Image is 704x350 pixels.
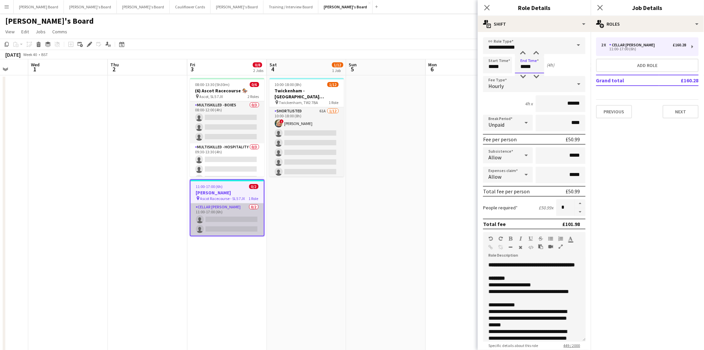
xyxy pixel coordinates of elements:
div: BST [41,52,48,57]
button: [PERSON_NAME]'s Board [211,0,264,13]
span: Ascot, SL5 7JX [200,94,223,99]
div: Total fee [483,221,506,227]
span: 5 [348,65,357,73]
button: [PERSON_NAME] Board [14,0,64,13]
span: Mon [429,62,437,68]
h3: Twickenham - [GEOGRAPHIC_DATA] [GEOGRAPHIC_DATA] v [GEOGRAPHIC_DATA] [269,88,344,100]
span: Sat [269,62,277,68]
button: Previous [596,105,632,118]
span: 11:00-17:00 (6h) [196,184,223,189]
span: Wed [31,62,40,68]
h3: Job Details [591,3,704,12]
div: Fee per person [483,136,517,143]
div: 11:00-17:00 (6h) [602,47,686,51]
span: Thu [110,62,119,68]
button: Increase [575,199,586,208]
button: Cauliflower Cards [170,0,211,13]
div: Roles [591,16,704,32]
app-card-role: Shortlisted61A1/1210:00-18:00 (8h)![PERSON_NAME] [269,107,344,236]
button: [PERSON_NAME]'s Board [318,0,373,13]
td: Grand total [596,75,659,86]
td: £160.28 [659,75,699,86]
button: [PERSON_NAME]'s Board [117,0,170,13]
button: Next [663,105,699,118]
span: View [5,29,15,35]
button: Undo [488,236,493,241]
span: 6 [428,65,437,73]
div: 4h x [525,101,533,107]
button: Italic [518,236,523,241]
div: £50.99 [566,136,580,143]
button: Training / Interview Board [264,0,318,13]
span: 1 Role [249,196,259,201]
div: £101.98 [563,221,580,227]
h3: Role Details [478,3,591,12]
div: (4h) [547,62,555,68]
div: Cellar [PERSON_NAME] [610,43,658,47]
div: 1 Job [332,68,343,73]
div: [DATE] [5,51,21,58]
label: People required [483,205,518,211]
span: Week 40 [22,52,39,57]
span: 1/12 [332,62,343,67]
button: Text Color [568,236,573,241]
span: 0/8 [253,62,262,67]
span: 1 [30,65,40,73]
tcxspan: Call 449 / 2000 via 3CX [564,343,580,348]
span: Unpaid [488,121,504,128]
span: Allow [488,173,501,180]
h1: [PERSON_NAME]'s Board [5,16,94,26]
span: Sun [349,62,357,68]
a: Comms [50,27,70,36]
span: 2 [109,65,119,73]
span: Allow [488,154,501,161]
button: Underline [528,236,533,241]
span: 08:00-13:30 (5h30m) [195,82,230,87]
h3: (6) Ascot Racecourse 🏇🏼 [190,88,264,94]
button: Horizontal Line [508,245,513,250]
app-card-role: Multiskilled - Hospitality0/309:30-13:30 (4h) [190,143,264,185]
app-card-role: Multiskilled - Boxes0/308:00-12:00 (4h) [190,101,264,143]
h3: [PERSON_NAME] [191,190,264,196]
button: Redo [498,236,503,241]
span: Ascot Racecourse - SL5 7JX [200,196,245,201]
span: 1/12 [327,82,339,87]
button: Fullscreen [558,244,563,249]
span: 4 [268,65,277,73]
app-job-card: 08:00-13:30 (5h30m)0/6(6) Ascot Racecourse 🏇🏼 Ascot, SL5 7JX2 RolesMultiskilled - Boxes0/308:00-1... [190,78,264,177]
span: 3 [189,65,195,73]
div: 2 x [602,43,610,47]
span: Comms [52,29,67,35]
app-card-role: Cellar [PERSON_NAME]0/211:00-17:00 (6h) [191,203,264,236]
button: Strikethrough [538,236,543,241]
span: 1 Role [329,100,339,105]
span: 10:00-18:00 (8h) [275,82,302,87]
a: Jobs [33,27,48,36]
button: Ordered List [558,236,563,241]
button: Insert video [548,244,553,249]
button: HTML Code [528,245,533,250]
a: Edit [19,27,32,36]
div: 2 Jobs [253,68,264,73]
button: Decrease [575,208,586,216]
span: 2 Roles [248,94,259,99]
button: Bold [508,236,513,241]
button: Add role [596,59,699,72]
span: Twickenham, TW2 7BA [279,100,318,105]
app-job-card: 10:00-18:00 (8h)1/12Twickenham - [GEOGRAPHIC_DATA] [GEOGRAPHIC_DATA] v [GEOGRAPHIC_DATA] Twickenh... [269,78,344,177]
span: Specific details about this role [483,343,544,348]
div: £160.28 [673,43,686,47]
div: £50.99 x [539,205,554,211]
div: £50.99 [566,188,580,195]
app-job-card: 11:00-17:00 (6h)0/2[PERSON_NAME] Ascot Racecourse - SL5 7JX1 RoleCellar [PERSON_NAME]0/211:00-17:... [190,179,264,236]
button: Unordered List [548,236,553,241]
span: Hourly [488,83,504,89]
div: Total fee per person [483,188,530,195]
a: View [3,27,17,36]
button: [PERSON_NAME]'s Board [64,0,117,13]
span: 0/6 [250,82,259,87]
button: Clear Formatting [518,245,523,250]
